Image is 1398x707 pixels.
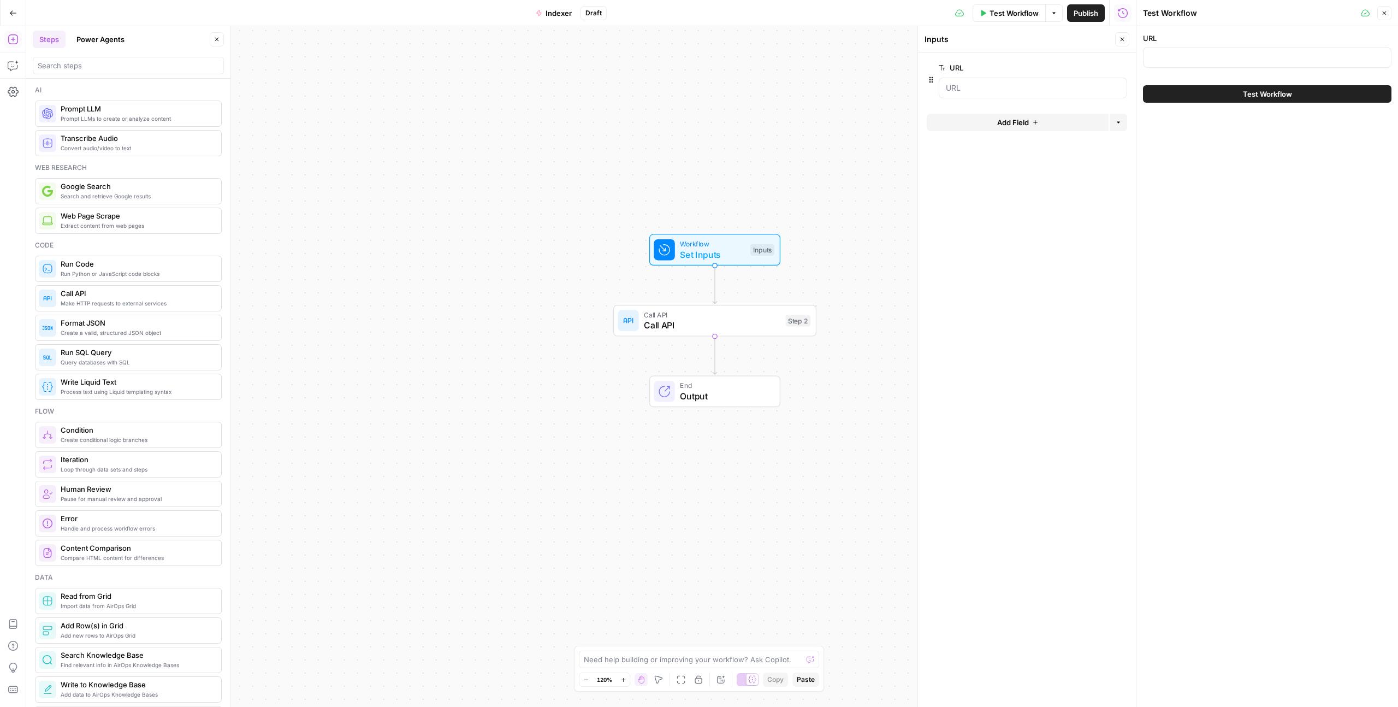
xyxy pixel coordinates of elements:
[61,484,212,494] span: Human Review
[61,465,212,474] span: Loop through data sets and steps
[613,234,816,266] div: WorkflowSet InputsInputs
[61,661,212,669] span: Find relevant info in AirOps Knowledge Bases
[767,675,784,685] span: Copy
[644,309,780,320] span: Call API
[61,114,212,123] span: Prompt LLMs to create or analyze content
[680,239,745,249] span: Workflow
[61,328,212,337] span: Create a valid, structured JSON object
[61,454,212,465] span: Iteration
[61,591,212,602] span: Read from Grid
[61,192,212,201] span: Search and retrieve Google results
[750,244,774,256] div: Inputs
[997,117,1029,128] span: Add Field
[61,620,212,631] span: Add Row(s) in Grid
[1143,85,1391,103] button: Test Workflow
[61,144,212,152] span: Convert audio/video to text
[70,31,131,48] button: Power Agents
[1074,8,1098,19] span: Publish
[680,380,769,391] span: End
[42,547,53,558] img: vrinnnclop0vshvmafd7ip1g7ohf
[925,34,1112,45] div: Inputs
[946,83,1120,93] input: URL
[1067,4,1105,22] button: Publish
[61,650,212,661] span: Search Knowledge Base
[585,8,602,18] span: Draft
[792,673,819,687] button: Paste
[35,85,222,95] div: Ai
[613,376,816,408] div: EndOutput
[61,288,212,299] span: Call API
[680,390,769,403] span: Output
[61,181,212,192] span: Google Search
[939,62,1065,73] label: URL
[927,114,1109,131] button: Add Field
[35,406,222,416] div: Flow
[61,631,212,640] span: Add new rows to AirOps Grid
[61,553,212,562] span: Compare HTML content for differences
[33,31,66,48] button: Steps
[546,8,572,19] span: Indexer
[61,299,212,308] span: Make HTTP requests to external services
[61,524,212,533] span: Handle and process workflow errors
[61,358,212,367] span: Query databases with SQL
[763,673,788,687] button: Copy
[1243,89,1292,99] span: Test Workflow
[61,494,212,503] span: Pause for manual review and approval
[61,133,212,144] span: Transcribe Audio
[61,387,212,396] span: Process text using Liquid templating syntax
[61,103,212,114] span: Prompt LLM
[61,210,212,221] span: Web Page Scrape
[61,690,212,699] span: Add data to AirOps Knowledge Bases
[38,60,219,71] input: Search steps
[35,163,222,173] div: Web research
[61,269,212,278] span: Run Python or JavaScript code blocks
[61,347,212,358] span: Run SQL Query
[613,305,816,337] div: Call APICall APIStep 2
[680,248,745,261] span: Set Inputs
[35,240,222,250] div: Code
[61,258,212,269] span: Run Code
[1143,33,1391,44] label: URL
[644,319,780,332] span: Call API
[61,317,212,328] span: Format JSON
[61,435,212,444] span: Create conditional logic branches
[61,543,212,553] span: Content Comparison
[713,337,716,375] g: Edge from step_2 to end
[786,315,811,327] div: Step 2
[990,8,1039,19] span: Test Workflow
[61,513,212,524] span: Error
[35,573,222,582] div: Data
[797,675,815,685] span: Paste
[61,425,212,435] span: Condition
[597,675,612,684] span: 120%
[973,4,1045,22] button: Test Workflow
[61,376,212,387] span: Write Liquid Text
[61,602,212,610] span: Import data from AirOps Grid
[529,4,578,22] button: Indexer
[713,266,716,304] g: Edge from start to step_2
[61,221,212,230] span: Extract content from web pages
[61,679,212,690] span: Write to Knowledge Base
